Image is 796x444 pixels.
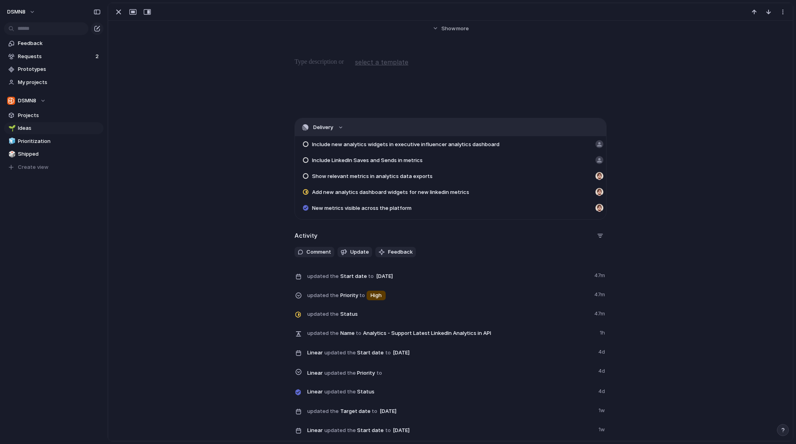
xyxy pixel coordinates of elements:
span: Prototypes [18,65,101,73]
span: Feedback [388,248,413,256]
span: Start date [307,270,589,282]
span: New metrics visible across the platform [312,204,412,212]
span: updated the [307,329,339,337]
a: Feedback [4,37,103,49]
span: [DATE] [391,348,412,358]
span: Requests [18,53,93,61]
span: Include new analytics widgets in executive influencer analytics dashboard [312,141,499,149]
span: [DATE] [374,272,395,281]
a: 🧊Prioritization [4,135,103,147]
span: Update [350,248,369,256]
button: 🧊 [7,137,15,145]
span: Status [307,386,593,397]
span: Name Analytics - Support Latest LinkedIn Analytics in API [307,327,595,338]
a: Projects [4,110,103,121]
span: 2 [96,53,100,61]
span: Create view [18,163,49,171]
span: Add new analytics dashboard widgets for new linkedin metrics [312,188,469,196]
span: updated the [307,291,339,299]
button: Update [338,247,372,257]
div: 🧊 [8,137,14,146]
span: DSMN8 [18,97,36,105]
button: Feedback [375,247,416,257]
button: Create view [4,161,103,173]
a: New metrics visible across the platform [298,200,603,216]
span: Linear [307,388,323,396]
button: 🌱 [7,124,15,132]
span: 47m [594,270,607,280]
div: 🎲 [8,150,14,159]
button: select a template [354,56,410,68]
span: 4d [598,346,607,356]
a: Prototypes [4,63,103,75]
span: Include LinkedIn Saves and Sends in metrics [312,156,423,164]
span: select a template [355,57,408,67]
span: Feedback [18,39,101,47]
a: Include LinkedIn Saves and Sends in metrics [298,152,603,168]
span: 1w [599,424,607,434]
span: 47m [594,308,607,318]
a: 🎲Shipped [4,148,103,160]
button: Showmore [295,21,607,35]
span: Prioritization [18,137,101,145]
span: to [372,407,377,415]
span: to [359,291,365,299]
span: Target date [307,405,594,417]
span: [DATE] [378,407,399,416]
span: My projects [18,78,101,86]
span: 4d [598,386,607,395]
span: Priority [307,366,593,379]
span: to [377,369,382,377]
span: High [371,291,382,299]
span: Show relevant metrics in analytics data exports [312,172,433,180]
span: Show [441,25,456,33]
h2: Activity [295,231,318,241]
span: Status [307,308,589,319]
a: Show relevant metrics in analytics data exports [298,168,603,184]
button: DSMN8 [4,95,103,107]
span: Ideas [18,124,101,132]
span: 47m [594,289,607,299]
div: 🌱 [8,124,14,133]
button: DSMN8 [4,6,39,18]
span: Linear [307,369,323,377]
span: updated the [324,369,356,377]
a: Requests2 [4,51,103,63]
span: updated the [324,388,356,396]
button: Delivery [295,118,606,136]
span: updated the [324,349,356,357]
span: Priority [307,289,589,301]
a: 🌱Ideas [4,122,103,134]
span: Linear [307,426,323,434]
span: Linear [307,349,323,357]
span: to [385,349,391,357]
a: My projects [4,76,103,88]
span: updated the [307,272,339,280]
span: updated the [307,407,339,415]
span: Shipped [18,150,101,158]
div: Delivery [295,136,606,219]
button: Comment [295,247,334,257]
span: 4d [598,366,607,375]
span: to [368,272,374,280]
span: updated the [307,310,339,318]
span: Projects [18,111,101,119]
span: to [385,426,391,434]
span: Comment [306,248,331,256]
span: updated the [324,426,356,434]
a: Add new analytics dashboard widgets for new linkedin metrics [298,184,603,200]
button: 🎲 [7,150,15,158]
span: DSMN8 [7,8,25,16]
span: 1h [600,327,607,337]
span: 1w [599,405,607,415]
span: more [456,25,469,33]
a: Include new analytics widgets in executive influencer analytics dashboard [298,136,603,152]
span: [DATE] [391,426,412,435]
span: to [356,329,361,337]
span: Start date [307,346,593,358]
span: Start date [307,424,594,436]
